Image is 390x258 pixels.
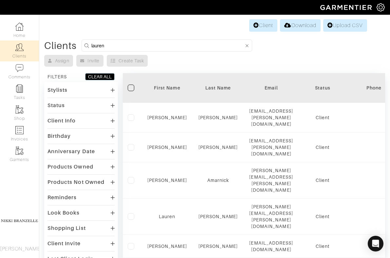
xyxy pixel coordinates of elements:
[47,240,81,247] div: Client Invite
[15,43,24,51] img: clients-icon-6bae9207a08558b7cb47a8932f037763ab4055f8c8b6bfacd5dc20c3e0201464.png
[303,213,342,220] div: Client
[198,244,238,249] a: [PERSON_NAME]
[198,214,238,219] a: [PERSON_NAME]
[47,118,76,124] div: Client Info
[249,137,293,157] div: [EMAIL_ADDRESS][PERSON_NAME][DOMAIN_NAME]
[147,145,187,150] a: [PERSON_NAME]
[377,3,385,11] img: gear-icon-white-bd11855cb880d31180b6d7d6211b90ccbf57a29d726f0c71d8c61bd08dd39cc2.png
[249,19,277,32] a: Client
[15,23,24,31] img: dashboard-icon-dbcd8f5a0b271acd01030246c82b418ddd0df26cd7fceb0bd07c9910d44c42f6.png
[47,225,86,232] div: Shopping List
[147,115,187,120] a: [PERSON_NAME]
[47,87,67,93] div: Stylists
[47,210,80,216] div: Look Books
[317,2,377,13] img: garmentier-logo-header-white-b43fb05a5012e4ada735d5af1a66efaba907eab6374d6393d1fbf88cb4ef424d.png
[249,108,293,127] div: [EMAIL_ADDRESS][PERSON_NAME][DOMAIN_NAME]
[147,178,187,183] a: [PERSON_NAME]
[47,148,95,155] div: Anniversary Date
[15,126,24,134] img: orders-icon-0abe47150d42831381b5fb84f609e132dff9fe21cb692f30cb5eec754e2cba89.png
[147,85,187,91] div: First Name
[280,19,320,32] a: Download
[85,73,115,80] button: CLEAR ALL
[198,145,238,150] a: [PERSON_NAME]
[47,164,93,170] div: Products Owned
[303,243,342,250] div: Client
[249,240,293,253] div: [EMAIL_ADDRESS][DOMAIN_NAME]
[303,177,342,184] div: Client
[147,244,187,249] a: [PERSON_NAME]
[15,85,24,93] img: reminder-icon-8004d30b9f0a5d33ae49ab947aed9ed385cf756f9e5892f1edd6e32f2345188e.png
[47,73,67,80] div: FILTERS
[323,19,367,32] a: Upload CSV
[207,178,229,183] a: Amarnick
[44,42,77,49] div: Clients
[47,102,65,109] div: Status
[47,133,71,139] div: Birthday
[192,73,245,103] th: Toggle SortBy
[88,73,112,80] div: CLEAR ALL
[47,179,104,185] div: Products Not Owned
[15,105,24,114] img: garments-icon-b7da505a4dc4fd61783c78ac3ca0ef83fa9d6f193b1c9dc38574b1d14d53ca28.png
[159,214,175,219] a: Lauren
[197,85,240,91] div: Last Name
[198,115,238,120] a: [PERSON_NAME]
[298,73,347,103] th: Toggle SortBy
[249,203,293,230] div: [PERSON_NAME][EMAIL_ADDRESS][PERSON_NAME][DOMAIN_NAME]
[15,64,24,72] img: comment-icon-a0a6a9ef722e966f86d9cbdc48e553b5cf19dbc54f86b18d962a5391bc8f6eb6.png
[249,167,293,193] div: [PERSON_NAME][EMAIL_ADDRESS][PERSON_NAME][DOMAIN_NAME]
[15,147,24,155] img: garments-icon-b7da505a4dc4fd61783c78ac3ca0ef83fa9d6f193b1c9dc38574b1d14d53ca28.png
[91,41,244,50] input: Search by name, email, phone, city, or state
[249,85,293,91] div: Email
[303,114,342,121] div: Client
[368,236,383,251] div: Open Intercom Messenger
[303,144,342,151] div: Client
[47,194,77,201] div: Reminders
[142,73,192,103] th: Toggle SortBy
[303,85,342,91] div: Status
